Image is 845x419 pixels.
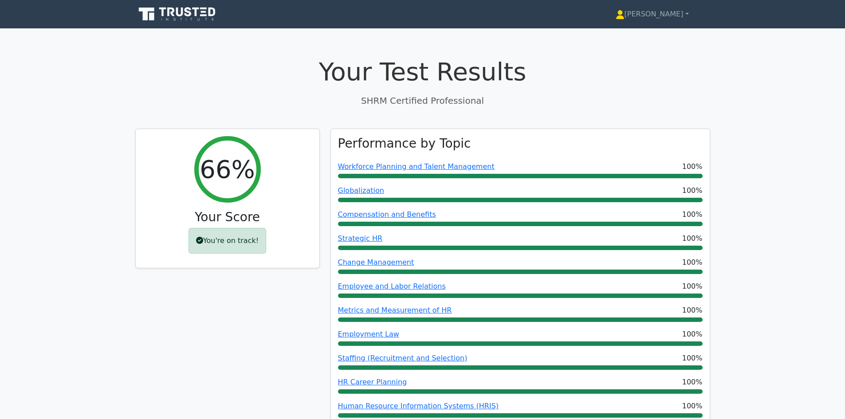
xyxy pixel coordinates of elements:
a: Metrics and Measurement of HR [338,306,452,314]
a: HR Career Planning [338,378,407,386]
p: SHRM Certified Professional [135,94,710,107]
span: 100% [682,353,703,364]
span: 100% [682,161,703,172]
span: 100% [682,257,703,268]
span: 100% [682,209,703,220]
a: Human Resource Information Systems (HRIS) [338,402,499,410]
a: Change Management [338,258,414,266]
div: You're on track! [189,228,266,254]
span: 100% [682,401,703,411]
span: 100% [682,305,703,316]
span: 100% [682,329,703,340]
h2: 66% [200,154,255,184]
a: Employee and Labor Relations [338,282,446,290]
span: 100% [682,233,703,244]
a: Employment Law [338,330,399,338]
a: Staffing (Recruitment and Selection) [338,354,468,362]
h3: Your Score [143,210,312,225]
h1: Your Test Results [135,57,710,86]
span: 100% [682,185,703,196]
span: 100% [682,281,703,292]
a: [PERSON_NAME] [594,5,710,23]
a: Workforce Planning and Talent Management [338,162,495,171]
span: 100% [682,377,703,388]
h3: Performance by Topic [338,136,471,151]
a: Globalization [338,186,384,195]
a: Strategic HR [338,234,383,243]
a: Compensation and Benefits [338,210,436,219]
